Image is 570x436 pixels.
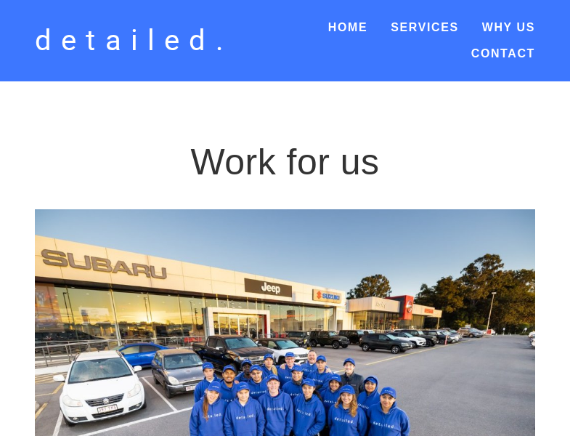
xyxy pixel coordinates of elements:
a: Home [328,15,367,41]
a: Services [391,21,458,33]
a: Why Us [482,21,535,33]
a: Contact [471,41,535,67]
a: detailed. [28,19,240,62]
h1: Work for us [78,140,491,185]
